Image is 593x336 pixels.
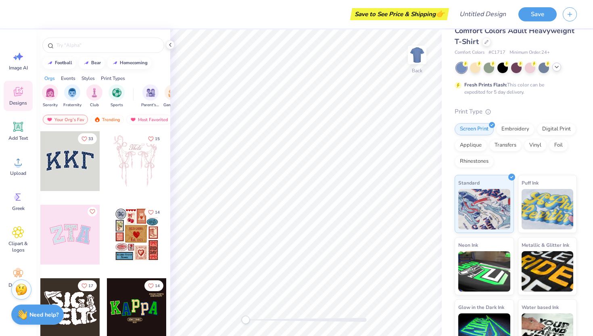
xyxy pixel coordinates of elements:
[5,240,31,253] span: Clipart & logos
[78,133,97,144] button: Like
[46,117,53,122] img: most_fav.gif
[63,102,81,108] span: Fraternity
[509,49,550,56] span: Minimum Order: 24 +
[168,88,177,97] img: Game Day Image
[83,61,90,65] img: trend_line.gif
[42,57,76,69] button: football
[489,49,505,56] span: # C1717
[522,303,559,311] span: Water based Ink
[111,102,123,108] span: Sports
[12,205,25,212] span: Greek
[163,102,182,108] span: Game Day
[455,123,494,135] div: Screen Print
[90,102,99,108] span: Club
[44,75,55,82] div: Orgs
[144,133,163,144] button: Like
[524,139,547,151] div: Vinyl
[537,123,576,135] div: Digital Print
[94,117,100,122] img: trending.gif
[464,81,564,96] div: This color can be expedited for 5 day delivery.
[109,84,125,108] button: filter button
[146,88,155,97] img: Parent's Weekend Image
[549,139,568,151] div: Foil
[489,139,522,151] div: Transfers
[352,8,447,20] div: Save to See Price & Shipping
[78,280,97,291] button: Like
[455,139,487,151] div: Applique
[141,84,160,108] div: filter for Parent's Weekend
[458,241,478,249] span: Neon Ink
[155,137,160,141] span: 15
[522,178,539,187] span: Puff Ink
[43,115,88,124] div: Your Org's Fav
[46,88,55,97] img: Sorority Image
[42,84,58,108] button: filter button
[56,41,159,49] input: Try "Alpha"
[8,282,28,288] span: Decorate
[9,65,28,71] span: Image AI
[144,207,163,218] button: Like
[90,88,99,97] img: Club Image
[86,84,102,108] div: filter for Club
[458,251,510,292] img: Neon Ink
[141,84,160,108] button: filter button
[412,67,422,74] div: Back
[61,75,75,82] div: Events
[458,178,480,187] span: Standard
[79,57,104,69] button: bear
[55,61,72,65] div: football
[91,61,101,65] div: bear
[90,115,124,124] div: Trending
[436,9,445,19] span: 👉
[163,84,182,108] div: filter for Game Day
[518,7,557,21] button: Save
[88,137,93,141] span: 33
[522,241,569,249] span: Metallic & Glitter Ink
[8,135,28,141] span: Add Text
[522,251,574,292] img: Metallic & Glitter Ink
[455,107,577,116] div: Print Type
[455,155,494,168] div: Rhinestones
[109,84,125,108] div: filter for Sports
[88,207,97,216] button: Like
[144,280,163,291] button: Like
[81,75,95,82] div: Styles
[63,84,81,108] div: filter for Fraternity
[409,47,425,63] img: Back
[141,102,160,108] span: Parent's Weekend
[155,284,160,288] span: 14
[63,84,81,108] button: filter button
[522,189,574,229] img: Puff Ink
[120,61,148,65] div: homecoming
[107,57,151,69] button: homecoming
[126,115,172,124] div: Most Favorited
[86,84,102,108] button: filter button
[163,84,182,108] button: filter button
[455,49,484,56] span: Comfort Colors
[458,303,504,311] span: Glow in the Dark Ink
[453,6,512,22] input: Untitled Design
[10,170,26,176] span: Upload
[464,82,507,88] strong: Fresh Prints Flash:
[496,123,535,135] div: Embroidery
[29,311,58,319] strong: Need help?
[130,117,136,122] img: most_fav.gif
[112,61,118,65] img: trend_line.gif
[101,75,125,82] div: Print Types
[155,210,160,214] span: 14
[458,189,510,229] img: Standard
[88,284,93,288] span: 17
[68,88,77,97] img: Fraternity Image
[9,100,27,106] span: Designs
[242,316,250,324] div: Accessibility label
[43,102,58,108] span: Sorority
[112,88,121,97] img: Sports Image
[42,84,58,108] div: filter for Sorority
[47,61,53,65] img: trend_line.gif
